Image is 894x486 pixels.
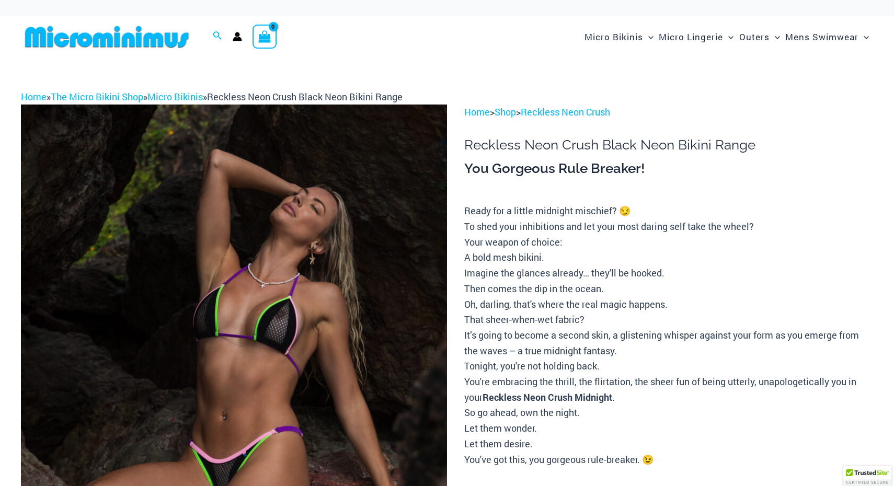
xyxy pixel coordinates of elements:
h3: You Gorgeous Rule Breaker! [464,160,873,178]
a: Micro Bikinis [147,90,203,103]
h1: Reckless Neon Crush Black Neon Bikini Range [464,137,873,153]
span: Micro Lingerie [659,24,723,50]
div: TrustedSite Certified [843,466,891,486]
span: Mens Swimwear [785,24,858,50]
span: Menu Toggle [723,24,733,50]
a: Shop [495,106,516,118]
span: » » » [21,90,403,103]
a: View Shopping Cart, empty [253,25,277,49]
nav: Site Navigation [580,19,873,54]
span: Menu Toggle [770,24,780,50]
a: Home [464,106,490,118]
span: Reckless Neon Crush Black Neon Bikini Range [207,90,403,103]
p: Ready for a little midnight mischief? 😏 To shed your inhibitions and let your most daring self ta... [464,203,873,467]
span: Micro Bikinis [584,24,643,50]
a: Search icon link [213,30,222,43]
span: Menu Toggle [643,24,654,50]
p: > > [464,105,873,120]
a: Home [21,90,47,103]
img: MM SHOP LOGO FLAT [21,25,193,49]
a: Mens SwimwearMenu ToggleMenu Toggle [783,21,872,53]
a: Reckless Neon Crush [521,106,610,118]
a: OutersMenu ToggleMenu Toggle [737,21,783,53]
a: Micro LingerieMenu ToggleMenu Toggle [656,21,736,53]
a: Micro BikinisMenu ToggleMenu Toggle [582,21,656,53]
b: Reckless Neon Crush Midnight [483,391,612,403]
span: Outers [739,24,770,50]
span: Menu Toggle [858,24,869,50]
a: Account icon link [233,32,242,41]
a: The Micro Bikini Shop [51,90,143,103]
